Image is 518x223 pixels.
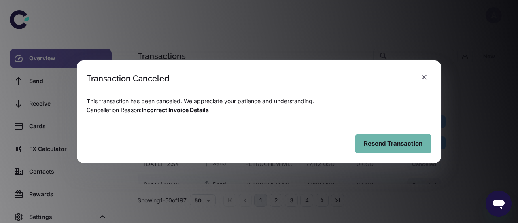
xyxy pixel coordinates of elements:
[87,97,431,106] p: This transaction has been canceled. We appreciate your patience and understanding.
[87,106,431,115] p: Cancellation Reason :
[87,74,170,83] div: Transaction Canceled
[355,134,431,153] button: Resend Transaction
[486,191,512,217] iframe: Button to launch messaging window
[142,106,209,113] span: Incorrect Invoice Details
